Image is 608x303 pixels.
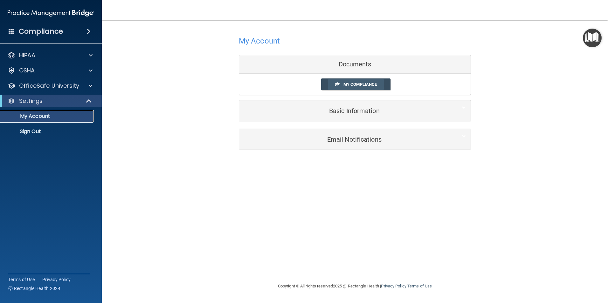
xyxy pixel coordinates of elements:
[244,107,446,114] h5: Basic Information
[8,82,93,90] a: OfficeSafe University
[583,29,602,47] button: Open Resource Center
[244,104,466,118] a: Basic Information
[8,97,92,105] a: Settings
[19,27,63,36] h4: Compliance
[244,136,446,143] h5: Email Notifications
[19,82,79,90] p: OfficeSafe University
[8,276,35,283] a: Terms of Use
[4,113,91,119] p: My Account
[407,284,432,288] a: Terms of Use
[239,37,280,45] h4: My Account
[244,132,466,146] a: Email Notifications
[42,276,71,283] a: Privacy Policy
[239,276,471,296] div: Copyright © All rights reserved 2025 @ Rectangle Health | |
[381,284,406,288] a: Privacy Policy
[19,51,35,59] p: HIPAA
[239,55,471,74] div: Documents
[8,7,94,19] img: PMB logo
[8,285,60,292] span: Ⓒ Rectangle Health 2024
[8,51,93,59] a: HIPAA
[498,258,600,283] iframe: Drift Widget Chat Controller
[19,67,35,74] p: OSHA
[343,82,377,87] span: My Compliance
[19,97,43,105] p: Settings
[8,67,93,74] a: OSHA
[4,128,91,135] p: Sign Out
